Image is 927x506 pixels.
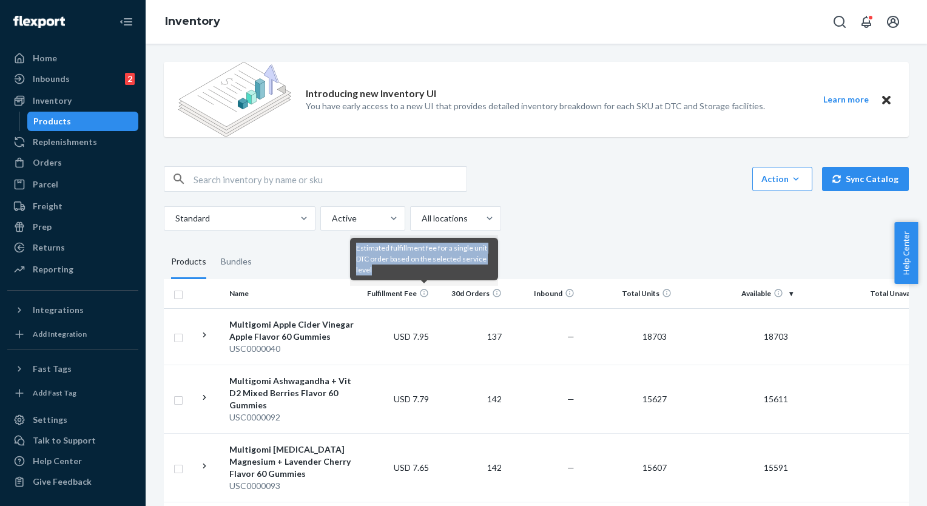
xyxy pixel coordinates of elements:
a: Prep [7,217,138,237]
a: Returns [7,238,138,257]
input: All locations [420,212,422,224]
span: — [567,331,575,342]
span: 15611 [759,394,793,404]
div: USC0000092 [229,411,356,423]
div: Fast Tags [33,363,72,375]
th: Total Units [579,279,676,308]
span: USD 7.95 [394,331,429,342]
input: Active [331,212,332,224]
div: Parcel [33,178,58,191]
td: 142 [434,433,507,502]
td: 142 [434,365,507,433]
span: — [567,462,575,473]
div: Multigomi Ashwagandha + Vit D2 Mixed Berries Flavor 60 Gummies [229,375,356,411]
th: Fulfillment Fee [361,279,434,308]
a: Add Integration [7,325,138,344]
a: Add Fast Tag [7,383,138,403]
input: Search inventory by name or sku [194,167,467,191]
a: Parcel [7,175,138,194]
div: Reporting [33,263,73,275]
span: USD 7.79 [394,394,429,404]
button: Sync Catalog [822,167,909,191]
button: Action [752,167,812,191]
div: Multigomi Apple Cider Vinegar Apple Flavor 60 Gummies [229,319,356,343]
div: Freight [33,200,62,212]
div: Talk to Support [33,434,96,447]
div: USC0000093 [229,480,356,492]
p: Introducing new Inventory UI [306,87,436,101]
a: Home [7,49,138,68]
a: Inventory [7,91,138,110]
div: Products [33,115,71,127]
div: Settings [33,414,67,426]
span: 15607 [638,462,672,473]
p: You have early access to a new UI that provides detailed inventory breakdown for each SKU at DTC ... [306,100,765,112]
button: Learn more [815,92,876,107]
div: Inventory [33,95,72,107]
th: Inbound [507,279,579,308]
th: 30d Orders [434,279,507,308]
th: Available [676,279,798,308]
a: Products [27,112,139,131]
div: 2 [125,73,135,85]
button: Help Center [894,222,918,284]
img: Flexport logo [13,16,65,28]
div: Replenishments [33,136,97,148]
span: 18703 [759,331,793,342]
input: Standard [174,212,175,224]
button: Talk to Support [7,431,138,450]
button: Open account menu [881,10,905,34]
button: Close Navigation [114,10,138,34]
img: new-reports-banner-icon.82668bd98b6a51aee86340f2a7b77ae3.png [178,62,291,137]
span: USD 7.65 [394,462,429,473]
div: Prep [33,221,52,233]
a: Help Center [7,451,138,471]
span: 15591 [759,462,793,473]
div: Bundles [221,245,252,279]
button: Close [878,92,894,107]
div: Products [171,245,206,279]
div: Integrations [33,304,84,316]
a: Freight [7,197,138,216]
div: Add Fast Tag [33,388,76,398]
div: Orders [33,157,62,169]
a: Replenishments [7,132,138,152]
div: Returns [33,241,65,254]
div: Estimated fulfillment fee for a single unit DTC order based on the selected service level [356,243,492,275]
span: 18703 [638,331,672,342]
button: Fast Tags [7,359,138,379]
div: Add Integration [33,329,87,339]
th: Name [224,279,361,308]
a: Inbounds2 [7,69,138,89]
a: Reporting [7,260,138,279]
div: Multigomi [MEDICAL_DATA] Magnesium + Lavender Cherry Flavor 60 Gummies [229,444,356,480]
span: — [567,394,575,404]
div: Give Feedback [33,476,92,488]
button: Open notifications [854,10,878,34]
div: Inbounds [33,73,70,85]
a: Inventory [165,15,220,28]
a: Settings [7,410,138,430]
div: Home [33,52,57,64]
div: Help Center [33,455,82,467]
a: Orders [7,153,138,172]
td: 137 [434,308,507,365]
ol: breadcrumbs [155,4,230,39]
button: Open Search Box [828,10,852,34]
button: Integrations [7,300,138,320]
span: 15627 [638,394,672,404]
div: Action [761,173,803,185]
div: USC0000040 [229,343,356,355]
button: Give Feedback [7,472,138,491]
span: Soporte [24,8,67,19]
